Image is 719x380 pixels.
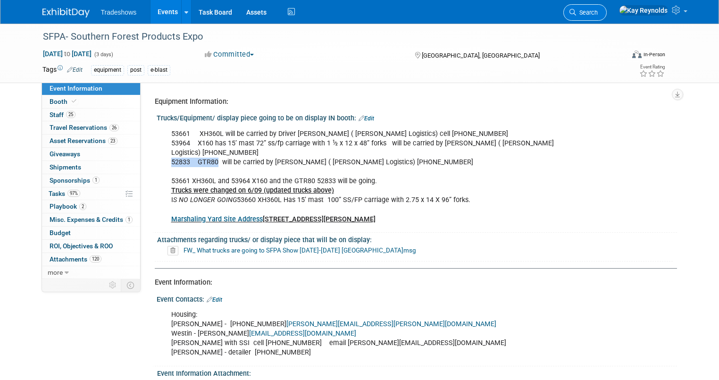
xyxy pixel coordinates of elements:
span: more [48,269,63,276]
span: Shipments [50,163,81,171]
div: 53661 XH360L will be carried by Driver [PERSON_NAME] ( [PERSON_NAME] Logistics) cell [PHONE_NUMBE... [165,125,576,229]
span: Attachments [50,255,101,263]
span: Travel Reservations [50,124,119,131]
div: Event Rating [639,65,665,69]
i: Booth reservation complete [72,99,76,104]
div: SFPA- Southern Forest Products Expo [40,28,612,45]
a: Attachments120 [42,253,140,266]
span: 23 [108,137,117,144]
span: [DATE] [DATE] [42,50,92,58]
span: to [63,50,72,58]
a: Misc. Expenses & Credits1 [42,213,140,226]
span: Misc. Expenses & Credits [50,216,133,223]
td: Personalize Event Tab Strip [105,279,121,291]
div: In-Person [643,51,665,58]
img: Format-Inperson.png [632,51,642,58]
div: Event Format [573,49,665,63]
span: Budget [50,229,71,236]
span: 2 [79,203,86,210]
span: Event Information [50,84,102,92]
a: Travel Reservations26 [42,121,140,134]
img: ExhibitDay [42,8,90,17]
a: Delete attachment? [167,247,182,254]
span: Staff [50,111,75,118]
a: FW_ What trucks are going to SFPA Show [DATE]-[DATE] [GEOGRAPHIC_DATA]msg [184,246,416,254]
a: [PERSON_NAME][EMAIL_ADDRESS][PERSON_NAME][DOMAIN_NAME] [286,320,496,328]
span: [GEOGRAPHIC_DATA], [GEOGRAPHIC_DATA] [422,52,540,59]
div: Trucks/Equipment/ display piece going to be on display IN booth: [157,111,677,123]
span: 26 [109,124,119,131]
div: equipment [91,65,124,75]
div: Attachments regarding trucks/ or display piece that will be on display: [157,233,673,245]
span: Playbook [50,203,86,210]
a: Tasks97% [42,187,140,200]
span: Tasks [49,190,80,197]
a: Edit [207,296,222,303]
span: 1 [92,177,100,184]
a: Edit [359,115,374,122]
a: Edit [67,67,83,73]
div: post [127,65,144,75]
a: Shipments [42,161,140,174]
div: e-blast [148,65,170,75]
a: Asset Reservations23 [42,135,140,147]
a: Marshaling Yard Site Address [171,215,263,223]
span: Asset Reservations [50,137,117,144]
a: Playbook2 [42,200,140,213]
img: Kay Reynolds [619,5,668,16]
a: Staff25 [42,109,140,121]
a: more [42,266,140,279]
span: 97% [67,190,80,197]
button: Committed [201,50,258,59]
a: Search [563,4,607,21]
span: ROI, Objectives & ROO [50,242,113,250]
div: Event Contacts: [157,292,677,304]
span: (3 days) [93,51,113,58]
a: [EMAIL_ADDRESS][DOMAIN_NAME] [249,329,356,338]
span: 25 [66,111,75,118]
span: Tradeshows [101,8,137,16]
a: Giveaways [42,148,140,160]
span: Sponsorships [50,177,100,184]
div: Equipment Information: [155,97,670,107]
a: Booth [42,95,140,108]
span: Booth [50,98,78,105]
a: Sponsorships1 [42,174,140,187]
td: Toggle Event Tabs [121,279,140,291]
a: ROI, Objectives & ROO [42,240,140,253]
a: Budget [42,227,140,239]
b: [STREET_ADDRESS][PERSON_NAME] [171,215,376,223]
span: 120 [90,255,101,262]
td: Tags [42,65,83,76]
b: Trucks were changed on 6/09 (updated trucks above) [171,186,334,194]
div: Housing: [PERSON_NAME] - [PHONE_NUMBER] Westin - [PERSON_NAME] [PERSON_NAME] with SSI cell [PHONE... [165,305,576,362]
i: S NO LONGER GOING [173,196,237,204]
a: Event Information [42,82,140,95]
div: Event Information Attachment: [157,366,673,378]
span: Search [576,9,598,16]
span: 1 [125,216,133,223]
span: Giveaways [50,150,80,158]
div: Event Information: [155,278,670,287]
